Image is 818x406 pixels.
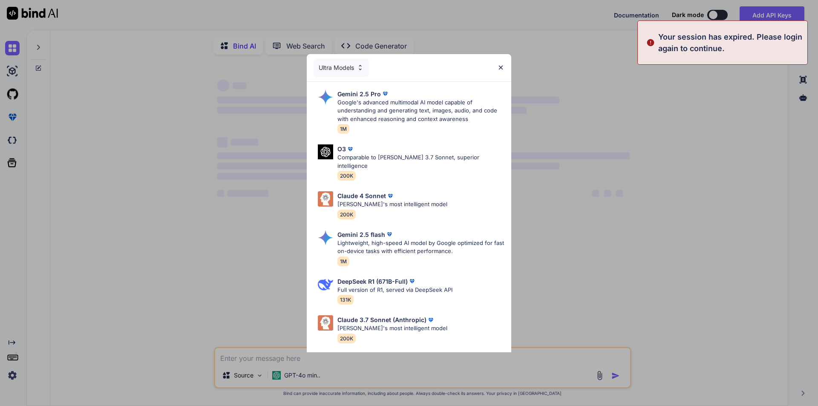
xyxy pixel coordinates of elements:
[318,191,333,207] img: Pick Models
[646,31,655,54] img: alert
[337,124,349,134] span: 1M
[337,89,381,98] p: Gemini 2.5 Pro
[337,277,408,286] p: DeepSeek R1 (671B-Full)
[408,277,416,285] img: premium
[386,192,395,200] img: premium
[314,58,369,77] div: Ultra Models
[337,200,447,209] p: [PERSON_NAME]'s most intelligent model
[318,315,333,331] img: Pick Models
[337,98,504,124] p: Google's advanced multimodal AI model capable of understanding and generating text, images, audio...
[337,210,356,219] span: 200K
[337,315,426,324] p: Claude 3.7 Sonnet (Anthropic)
[426,316,435,324] img: premium
[337,144,346,153] p: O3
[385,230,394,239] img: premium
[357,64,364,71] img: Pick Models
[658,31,802,54] p: Your session has expired. Please login again to continue.
[337,334,356,343] span: 200K
[346,145,354,153] img: premium
[337,286,452,294] p: Full version of R1, served via DeepSeek API
[318,277,333,292] img: Pick Models
[337,295,354,305] span: 131K
[337,191,386,200] p: Claude 4 Sonnet
[337,171,356,181] span: 200K
[337,239,504,256] p: Lightweight, high-speed AI model by Google optimized for fast on-device tasks with efficient perf...
[318,144,333,159] img: Pick Models
[337,153,504,170] p: Comparable to [PERSON_NAME] 3.7 Sonnet, superior intelligence
[318,89,333,105] img: Pick Models
[381,89,389,98] img: premium
[337,324,447,333] p: [PERSON_NAME]'s most intelligent model
[337,230,385,239] p: Gemini 2.5 flash
[497,64,504,71] img: close
[337,256,349,266] span: 1M
[318,230,333,245] img: Pick Models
